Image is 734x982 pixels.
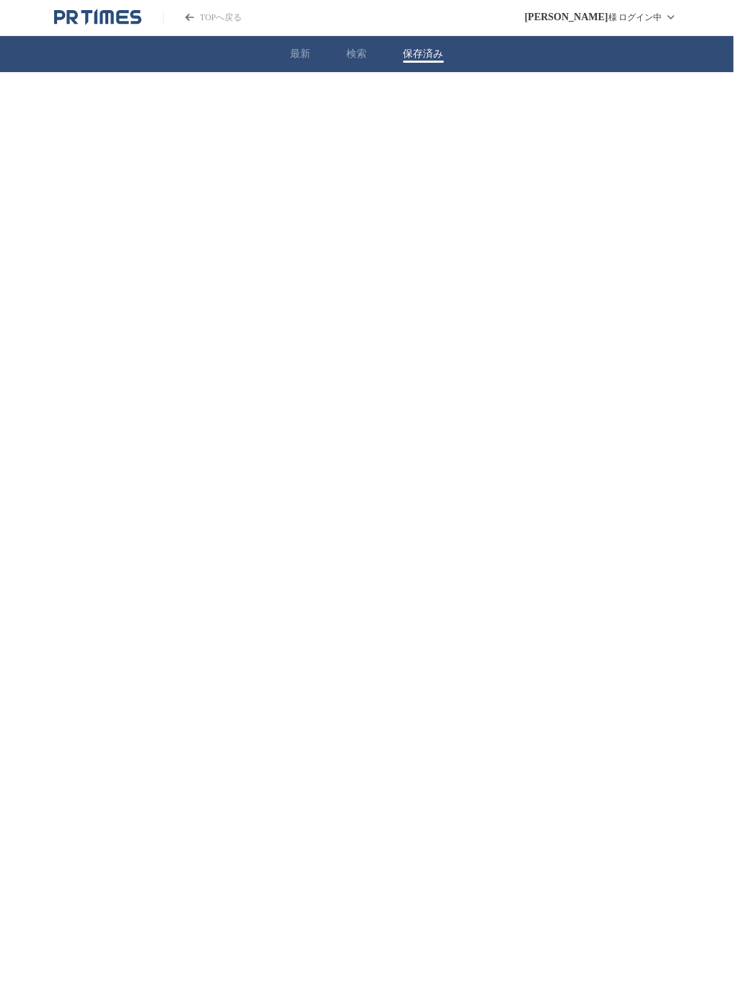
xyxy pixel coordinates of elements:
button: 保存済み [403,48,444,61]
button: 検索 [347,48,367,61]
span: [PERSON_NAME] [525,12,608,23]
a: PR TIMESのトップページはこちら [54,9,141,26]
a: PR TIMESのトップページはこちら [163,12,242,24]
button: 最新 [291,48,311,61]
